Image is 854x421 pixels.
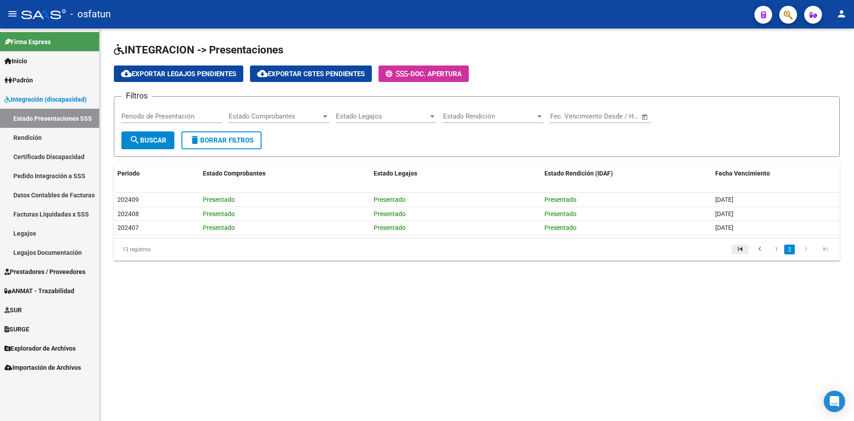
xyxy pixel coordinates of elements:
[370,164,541,183] datatable-header-cell: Estado Legajos
[715,224,733,231] span: [DATE]
[784,245,795,254] a: 2
[129,135,140,145] mat-icon: search
[798,245,814,254] a: go to next page
[386,70,411,78] span: -
[70,4,111,24] span: - osfatun
[4,286,74,296] span: ANMAT - Trazabilidad
[715,196,733,203] span: [DATE]
[121,70,236,78] span: Exportar Legajos Pendientes
[836,8,847,19] mat-icon: person
[594,112,637,120] input: Fecha fin
[771,245,781,254] a: 1
[181,131,262,149] button: Borrar Filtros
[189,135,200,145] mat-icon: delete
[114,164,199,183] datatable-header-cell: Periodo
[732,245,749,254] a: go to first page
[203,210,235,217] span: Presentado
[640,112,650,122] button: Open calendar
[544,210,576,217] span: Presentado
[411,70,462,78] span: Doc. Apertura
[7,8,18,19] mat-icon: menu
[189,136,254,144] span: Borrar Filtros
[751,245,768,254] a: go to previous page
[374,224,406,231] span: Presentado
[199,164,370,183] datatable-header-cell: Estado Comprobantes
[121,90,152,102] h3: Filtros
[114,65,243,82] button: Exportar Legajos Pendientes
[715,210,733,217] span: [DATE]
[121,131,174,149] button: Buscar
[257,68,268,79] mat-icon: cloud_download
[374,196,406,203] span: Presentado
[817,245,834,254] a: go to last page
[4,37,51,47] span: Firma Express
[541,164,712,183] datatable-header-cell: Estado Rendición (IDAF)
[379,65,469,82] button: -Doc. Apertura
[121,68,132,79] mat-icon: cloud_download
[550,112,586,120] input: Fecha inicio
[117,170,140,177] span: Periodo
[712,164,840,183] datatable-header-cell: Fecha Vencimiento
[203,196,235,203] span: Presentado
[4,56,27,66] span: Inicio
[544,224,576,231] span: Presentado
[783,242,796,257] li: page 2
[544,196,576,203] span: Presentado
[4,324,29,334] span: SURGE
[117,224,139,231] span: 202407
[117,196,139,203] span: 202409
[203,224,235,231] span: Presentado
[250,65,372,82] button: Exportar Cbtes Pendientes
[4,363,81,372] span: Importación de Archivos
[4,343,76,353] span: Explorador de Archivos
[203,170,266,177] span: Estado Comprobantes
[443,112,536,120] span: Estado Rendición
[4,267,85,277] span: Prestadores / Proveedores
[257,70,365,78] span: Exportar Cbtes Pendientes
[336,112,428,120] span: Estado Legajos
[114,44,283,56] span: INTEGRACION -> Presentaciones
[4,75,33,85] span: Padrón
[374,210,406,217] span: Presentado
[114,238,258,261] div: 13 registros
[544,170,613,177] span: Estado Rendición (IDAF)
[769,242,783,257] li: page 1
[4,94,87,104] span: Integración (discapacidad)
[117,210,139,217] span: 202408
[824,391,845,412] div: Open Intercom Messenger
[229,112,321,120] span: Estado Comprobantes
[129,136,166,144] span: Buscar
[4,305,22,315] span: SUR
[715,170,770,177] span: Fecha Vencimiento
[374,170,417,177] span: Estado Legajos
